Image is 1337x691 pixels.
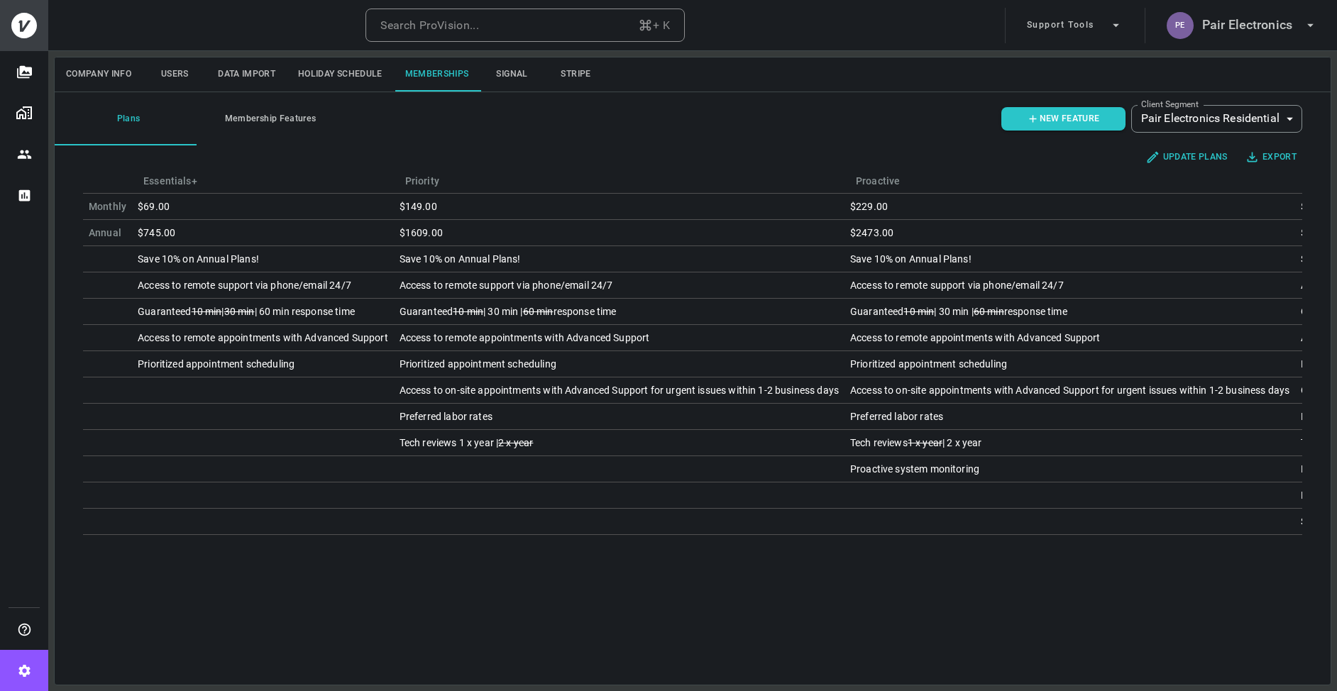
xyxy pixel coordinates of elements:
[143,57,207,92] button: Users
[850,436,1289,450] div: Tech reviews | 2 x year
[138,278,388,292] div: Access to remote support via phone/email 24/7
[55,92,197,145] button: Plans
[138,199,388,214] div: $69.00
[400,436,839,450] div: Tech reviews 1 x year |
[1131,105,1302,133] div: Pair Electronics Residential
[850,331,1289,345] div: Access to remote appointments with Advanced Support
[1021,8,1129,43] button: Support Tools
[400,331,839,345] div: Access to remote appointments with Advanced Support
[850,304,1289,319] div: Guaranteed | 30 min | response time
[908,437,942,448] strike: 1 x year
[380,16,479,35] div: Search ProVision...
[138,226,388,240] div: $745.00
[89,201,126,212] span: Monthly
[1202,15,1292,35] h6: Pair Electronics
[850,462,1289,476] div: Proactive system monitoring
[480,57,544,92] button: Signal
[850,252,1289,266] div: Save 10% on Annual Plans!
[192,306,222,317] strike: 10 min
[1001,107,1126,131] button: NEW FEATURE
[138,357,388,371] div: Prioritized appointment scheduling
[138,252,388,266] div: Save 10% on Annual Plans!
[1167,12,1194,39] div: PE
[523,306,554,317] strike: 60 min
[1140,145,1233,169] button: Update plans
[287,57,394,92] button: Holiday Schedule
[89,227,121,238] span: Annual
[224,306,255,317] strike: 30 min
[1161,8,1324,43] button: PEPair Electronics
[850,383,1289,397] div: Access to on-site appointments with Advanced Support for urgent issues within 1-2 business days
[138,304,388,319] div: Guaranteed | | 60 min response time
[850,409,1289,424] div: Preferred labor rates
[903,306,934,317] strike: 10 min
[850,199,1289,214] div: $229.00
[138,331,388,345] div: Access to remote appointments with Advanced Support
[400,409,839,424] div: Preferred labor rates
[400,383,839,397] div: Access to on-site appointments with Advanced Support for urgent issues within 1-2 business days
[400,304,839,319] div: Guaranteed | 30 min | response time
[850,357,1289,371] div: Prioritized appointment scheduling
[400,199,839,214] div: $149.00
[544,57,608,92] button: Stripe
[16,104,33,121] img: Organizations page icon
[1141,99,1199,111] label: Client Segment
[638,16,670,35] div: + K
[197,92,339,145] button: Membership Features
[850,226,1289,240] div: $2473.00
[1239,145,1302,169] button: Export
[974,306,1004,317] strike: 60 min
[400,357,839,371] div: Prioritized appointment scheduling
[207,57,287,92] button: Data Import
[365,9,685,43] button: Search ProVision...+ K
[453,306,483,317] strike: 10 min
[850,278,1289,292] div: Access to remote support via phone/email 24/7
[400,278,839,292] div: Access to remote support via phone/email 24/7
[394,57,480,92] button: Memberships
[55,57,143,92] button: Company Info
[400,226,839,240] div: $1609.00
[498,437,533,448] strike: 2 x year
[400,252,839,266] div: Save 10% on Annual Plans!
